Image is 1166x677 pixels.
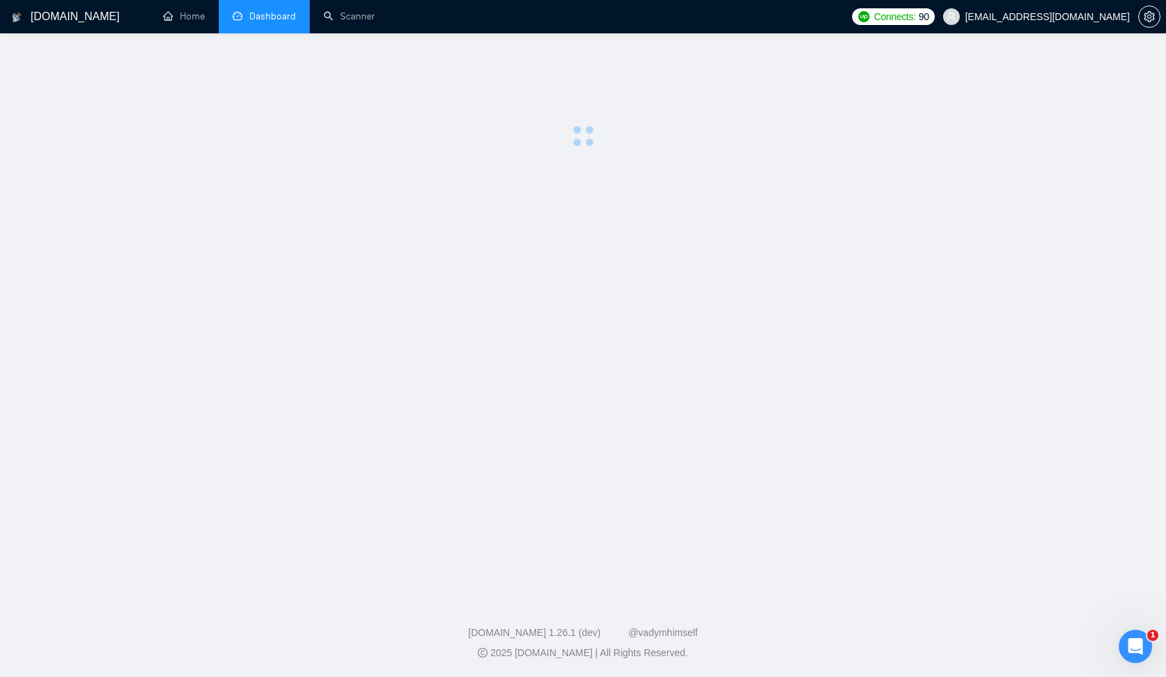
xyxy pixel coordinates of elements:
[233,11,242,21] span: dashboard
[468,627,601,638] a: [DOMAIN_NAME] 1.26.1 (dev)
[163,10,205,22] a: homeHome
[919,9,929,24] span: 90
[249,10,296,22] span: Dashboard
[1139,11,1160,22] span: setting
[478,648,488,658] span: copyright
[1147,630,1158,641] span: 1
[324,10,375,22] a: searchScanner
[1119,630,1152,663] iframe: Intercom live chat
[858,11,869,22] img: upwork-logo.png
[1138,6,1160,28] button: setting
[12,6,22,28] img: logo
[628,627,698,638] a: @vadymhimself
[11,646,1155,660] div: 2025 [DOMAIN_NAME] | All Rights Reserved.
[874,9,915,24] span: Connects:
[947,12,956,22] span: user
[1138,11,1160,22] a: setting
